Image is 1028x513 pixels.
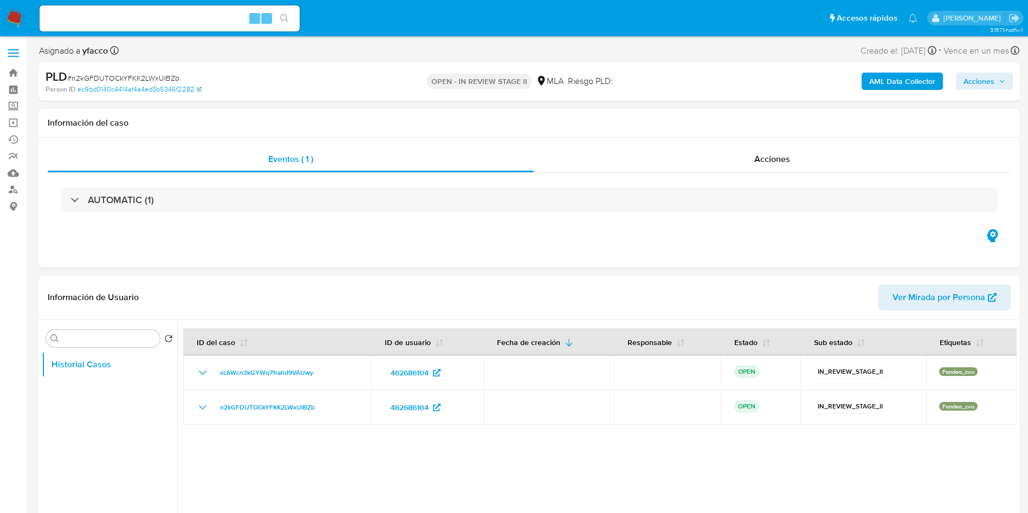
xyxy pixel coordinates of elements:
b: yfacco [80,44,108,57]
button: Historial Casos [42,352,177,378]
span: Eventos ( 1 ) [268,153,313,165]
b: Person ID [46,85,75,94]
button: Buscar [50,334,59,343]
button: AML Data Collector [862,73,943,90]
button: Acciones [956,73,1013,90]
div: AUTOMATIC (1) [61,187,998,212]
span: Accesos rápidos [837,12,897,24]
span: Ver Mirada por Persona [893,284,985,310]
button: search-icon [273,11,295,26]
span: Acciones [964,73,994,90]
p: yesica.facco@mercadolibre.com [943,13,1005,23]
button: General [42,456,177,482]
span: s [265,13,268,23]
span: Vence en un mes [943,45,1009,57]
span: Alt [250,13,259,23]
h1: Información del caso [48,118,1011,128]
button: Volver al orden por defecto [164,334,173,346]
div: MLA [536,75,564,87]
span: Riesgo PLD: [568,75,631,87]
span: Asignado a [39,45,108,57]
input: Buscar [61,334,156,344]
b: PLD [46,68,67,85]
a: Salir [1008,12,1020,24]
a: Notificaciones [908,14,917,23]
input: Buscar usuario o caso... [40,11,300,25]
b: AML Data Collector [869,73,935,90]
span: - [939,43,941,58]
div: Creado el: [DATE] [861,43,936,58]
a: ec9bd0140c4414af4a4ed3b5346f2282 [77,85,202,94]
h3: AUTOMATIC (1) [88,194,154,206]
button: Direcciones [42,482,177,508]
button: KYC [42,404,177,430]
p: OPEN - IN REVIEW STAGE II [427,74,532,89]
button: Archivos adjuntos [42,378,177,404]
h1: Información de Usuario [48,292,139,303]
button: Ver Mirada por Persona [878,284,1011,310]
span: Acciones [754,153,790,165]
span: # n2kGFDUTOCkYFKK2LWxUIBZb [67,73,179,83]
span: LOW [613,75,631,87]
button: Documentación [42,430,177,456]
